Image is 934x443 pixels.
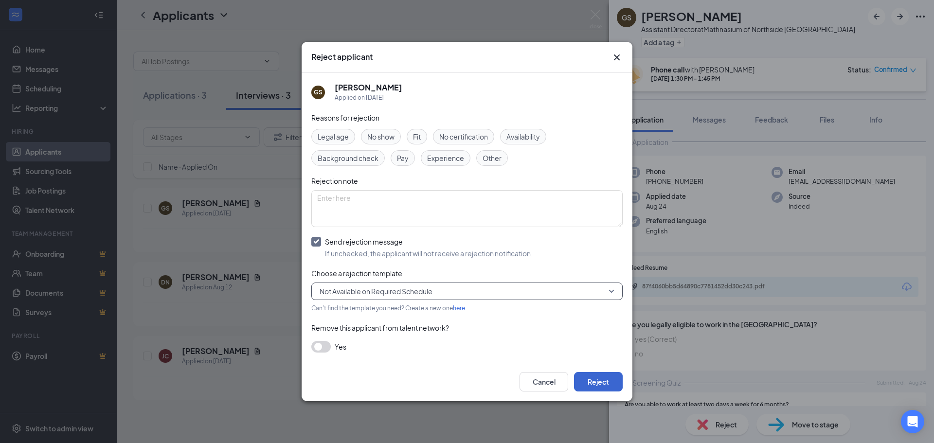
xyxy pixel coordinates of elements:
h5: [PERSON_NAME] [335,82,402,93]
h3: Reject applicant [311,52,373,62]
span: Not Available on Required Schedule [320,284,432,299]
div: Applied on [DATE] [335,93,402,103]
span: Rejection note [311,177,358,185]
span: Background check [318,153,378,163]
svg: Cross [611,52,623,63]
span: Legal age [318,131,349,142]
button: Reject [574,372,623,391]
div: GS [314,88,323,96]
span: No show [367,131,395,142]
span: Availability [506,131,540,142]
button: Cancel [520,372,568,391]
span: Fit [413,131,421,142]
a: here [453,304,465,312]
button: Close [611,52,623,63]
span: Remove this applicant from talent network? [311,323,449,332]
span: Other [483,153,502,163]
span: Pay [397,153,409,163]
span: Reasons for rejection [311,113,379,122]
div: Open Intercom Messenger [901,410,924,433]
span: Can't find the template you need? Create a new one . [311,304,467,312]
span: No certification [439,131,488,142]
span: Choose a rejection template [311,269,402,278]
span: Yes [335,341,346,353]
span: Experience [427,153,464,163]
